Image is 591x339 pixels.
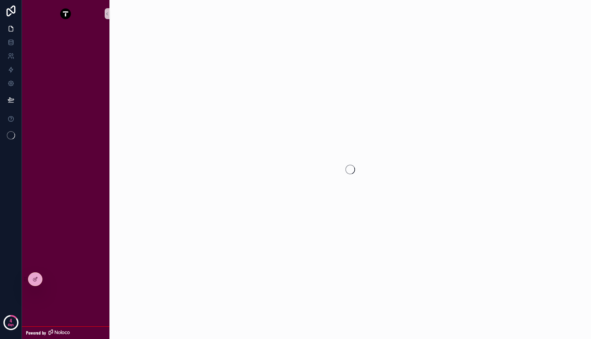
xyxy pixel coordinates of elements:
p: 4 [10,317,12,324]
div: scrollable content [22,27,109,40]
span: Powered by [26,330,46,336]
p: days [8,320,14,329]
img: App logo [60,8,71,19]
a: Powered by [22,326,109,339]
